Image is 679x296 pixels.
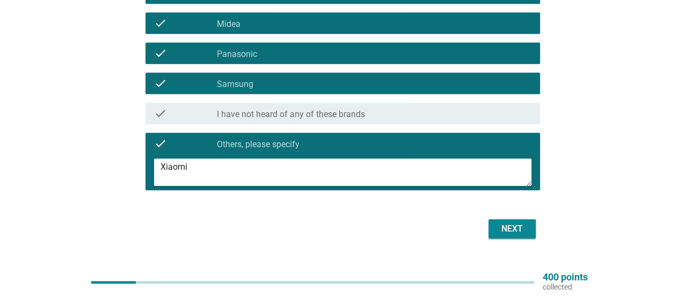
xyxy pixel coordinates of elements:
label: Panasonic [217,49,257,60]
i: check [154,137,167,150]
label: Samsung [217,79,253,90]
i: check [154,107,167,120]
p: collected [543,282,588,292]
button: Next [488,219,536,239]
label: Midea [217,19,240,30]
i: check [154,77,167,90]
p: 400 points [543,272,588,282]
div: Next [497,222,527,235]
i: check [154,47,167,60]
label: I have not heard of any of these brands [217,109,365,120]
label: Others, please specify [217,139,300,150]
i: check [154,17,167,30]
